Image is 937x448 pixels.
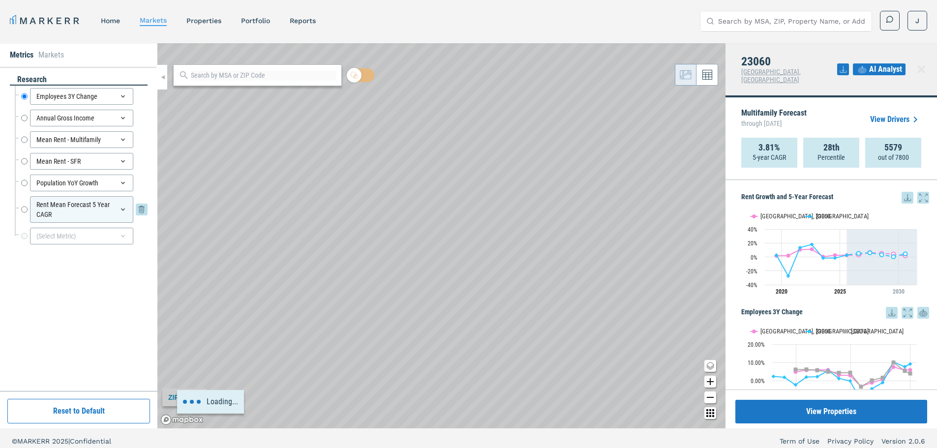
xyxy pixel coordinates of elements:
path: Wednesday, 14 Dec, 19:00, 2.15. 23060. [816,375,819,379]
a: Term of Use [780,436,819,446]
div: Loading... [177,390,244,414]
div: Rent Growth and 5-Year Forecast. Highcharts interactive chart. [741,204,929,302]
path: Friday, 29 Jul, 20:00, 17.98. 23060. [810,242,814,246]
text: 20.00% [748,341,765,348]
button: Show Richmond, VA [751,212,795,220]
span: [GEOGRAPHIC_DATA], [GEOGRAPHIC_DATA] [741,68,801,84]
div: Employees 3Y Change. Highcharts interactive chart. [741,319,929,442]
path: Monday, 14 Dec, 19:00, 6.16. USA. [805,367,809,371]
path: Tuesday, 14 Dec, 19:00, 0.15. USA. [870,378,874,382]
path: Monday, 14 Dec, 19:00, -3.37. USA. [859,385,863,388]
span: MARKERR [17,437,52,445]
button: Other options map button [704,407,716,419]
path: Tuesday, 14 Dec, 19:00, -4.5. 23060. [870,387,874,390]
strong: 28th [823,143,840,152]
tspan: 2025 [834,288,846,295]
p: Multifamily Forecast [741,109,807,130]
a: Version 2.0.6 [881,436,925,446]
path: Wednesday, 29 Jul, 20:00, 5.11. 23060. [857,251,861,255]
text: [GEOGRAPHIC_DATA] [851,328,904,335]
path: Tuesday, 29 Jul, 20:00, 2.7. 23060. [845,253,849,257]
div: Annual Gross Income [30,110,133,126]
svg: Interactive chart [741,204,922,302]
span: J [915,16,919,26]
path: Wednesday, 29 Jul, 20:00, 2. Richmond, VA. [786,253,790,257]
h4: 23060 [741,55,837,68]
path: Wednesday, 14 Dec, 19:00, 1.62. USA. [881,376,885,380]
button: Show 23060 [806,212,831,220]
h5: Rent Growth and 5-Year Forecast [741,192,929,204]
text: [GEOGRAPHIC_DATA], [GEOGRAPHIC_DATA] [760,328,869,335]
path: Saturday, 29 Jul, 20:00, 3.23. 23060. [880,253,884,257]
path: Monday, 29 Jul, 20:00, 2.46. 23060. [775,253,779,257]
div: Rent Mean Forecast 5 Year CAGR [30,196,133,223]
g: USA, line 3 of 3 with 12 data points. [794,360,912,388]
button: View Properties [735,400,927,423]
a: Privacy Policy [827,436,874,446]
li: Markets [38,49,64,61]
path: Thursday, 29 Jul, 20:00, 5.98. 23060. [868,251,872,255]
path: Sunday, 14 Dec, 19:00, -2.32. 23060. [794,383,798,387]
path: Saturday, 14 Dec, 19:00, 1.8. 23060. [783,375,786,379]
div: research [10,74,148,86]
path: Wednesday, 29 Jul, 20:00, -27.4. 23060. [786,274,790,278]
path: Monday, 14 Dec, 19:00, 1.93. 23060. [805,375,809,379]
g: 23060, line 4 of 4 with 5 data points. [857,251,907,259]
text: -40% [746,282,757,289]
h5: Employees 3Y Change [741,307,929,319]
svg: Interactive chart [741,319,922,442]
path: Thursday, 14 Dec, 19:00, 9.94. USA. [892,360,896,364]
text: 0% [751,254,757,261]
path: Friday, 14 Dec, 19:00, 2.31. 23060. [772,374,776,378]
path: Wednesday, 14 Dec, 19:00, 5.66. USA. [816,368,819,372]
a: View Drivers [870,114,921,125]
button: Zoom out map button [704,391,716,403]
button: AI Analyst [853,63,906,75]
input: Search by MSA or ZIP Code [191,70,336,81]
a: reports [290,17,316,25]
text: 40% [748,226,757,233]
strong: 5579 [884,143,902,152]
span: through [DATE] [741,117,807,130]
text: 10.00% [748,359,765,366]
tspan: 2020 [776,288,787,295]
path: Thursday, 14 Dec, 19:00, 4.88. USA. [826,370,830,374]
li: Metrics [10,49,33,61]
path: Saturday, 14 Dec, 19:00, -0.11. 23060. [848,379,852,383]
p: out of 7800 [878,152,909,162]
tspan: 2030 [893,288,905,295]
input: Search by MSA, ZIP, Property Name, or Address [718,11,866,31]
path: Thursday, 29 Jul, 20:00, 13.42. 23060. [798,245,802,249]
text: -20% [746,268,757,275]
text: 20% [748,240,757,247]
button: Change style map button [704,360,716,372]
span: AI Analyst [869,63,902,75]
div: Mean Rent - SFR [30,153,133,170]
path: Friday, 14 Dec, 19:00, 1.18. 23060. [837,376,841,380]
div: Population YoY Growth [30,175,133,191]
path: Monday, 29 Jul, 20:00, -1.66. 23060. [833,256,837,260]
span: Confidential [70,437,111,445]
path: Sunday, 29 Jul, 20:00, 0.34. 23060. [892,255,896,259]
div: Mean Rent - Multifamily [30,131,133,148]
path: Saturday, 14 Jun, 20:00, 3.91. USA. [908,371,912,375]
path: Monday, 29 Jul, 20:00, 4.47. 23060. [904,252,907,256]
span: © [12,437,17,445]
path: Saturday, 14 Dec, 19:00, 5.33. USA. [903,369,907,373]
path: Sunday, 14 Dec, 19:00, 6.09. USA. [794,367,798,371]
path: Friday, 14 Dec, 19:00, 4.33. USA. [837,371,841,375]
text: 0.00% [751,378,765,385]
button: Reset to Default [7,399,150,423]
a: Mapbox logo [160,414,204,425]
path: Saturday, 29 Jul, 20:00, -1.68. 23060. [821,256,825,260]
p: Percentile [817,152,845,162]
div: (Select Metric) [30,228,133,244]
button: J [907,11,927,30]
a: home [101,17,120,25]
p: 5-year CAGR [753,152,786,162]
button: Zoom in map button [704,376,716,388]
path: Saturday, 14 Jun, 20:00, 9.12. 23060. [908,362,912,366]
a: properties [186,17,221,25]
span: 2025 | [52,437,70,445]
